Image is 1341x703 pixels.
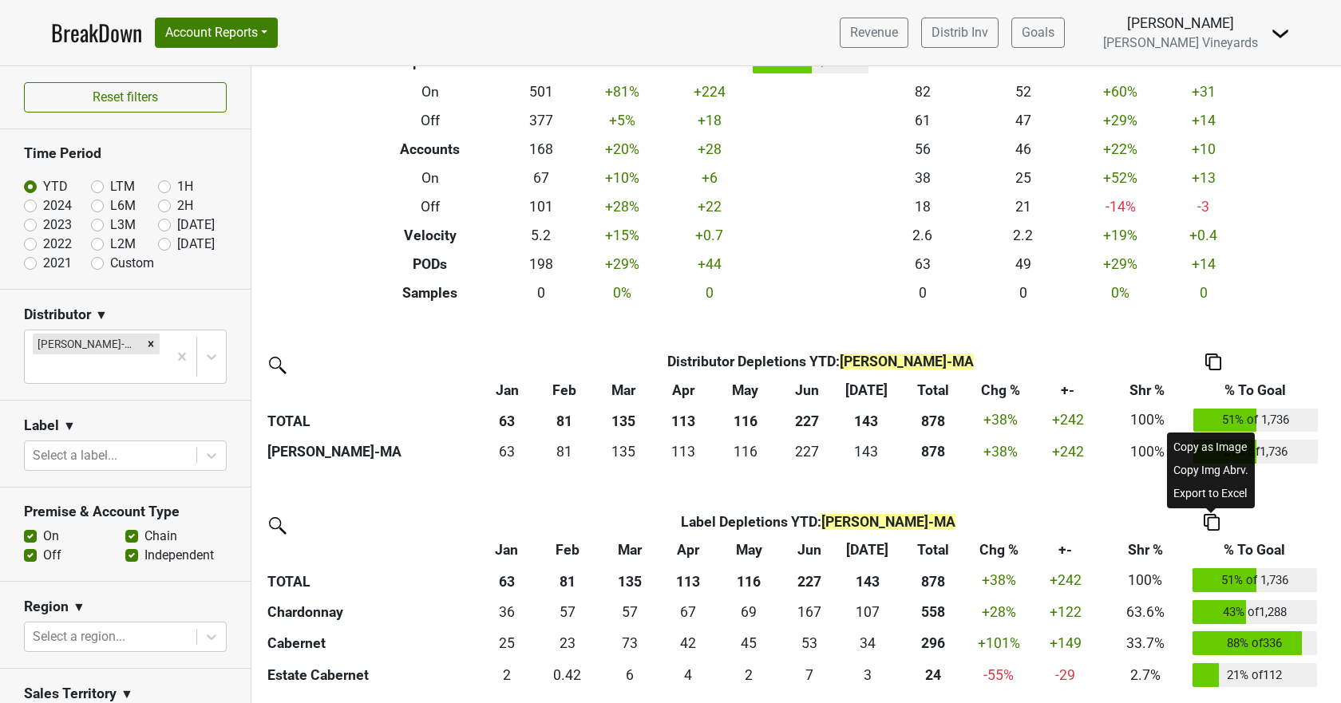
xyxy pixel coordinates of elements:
td: +20 % [576,135,670,164]
th: 81 [535,565,599,597]
div: [PERSON_NAME]-MA [33,334,142,354]
label: On [43,527,59,546]
div: -29 [1032,665,1098,685]
td: 52.58 [781,628,839,660]
th: On [354,77,507,106]
td: +60 % [1074,77,1168,106]
td: 115.91 [713,436,777,468]
th: TOTAL [263,565,479,597]
button: Reset filters [24,82,227,113]
div: 34 [842,633,892,654]
td: 63.6% [1102,596,1189,628]
th: Jun: activate to sort column ascending [778,376,837,405]
td: 143.42 [837,436,896,468]
th: Total: activate to sort column ascending [896,536,969,565]
th: Accounts [354,135,507,164]
div: 167 [785,602,835,622]
h3: Sales Territory [24,685,117,702]
td: +44 [670,250,750,278]
td: +81 % [576,77,670,106]
td: 0 [1168,278,1240,307]
a: Goals [1011,18,1065,48]
div: 4 [663,665,714,685]
th: TOTAL [263,405,479,436]
th: Mar: activate to sort column ascending [593,376,655,405]
th: +-: activate to sort column ascending [1030,376,1106,405]
div: 227 [781,441,833,462]
div: 0.42 [539,665,596,685]
th: Apr: activate to sort column ascending [659,536,718,565]
td: 49 [973,250,1074,278]
td: 100% [1106,405,1189,436]
div: 67 [663,602,714,622]
div: 7 [785,665,835,685]
th: PODs [354,250,507,278]
td: +52 % [1074,164,1168,192]
img: Copy to clipboard [1204,514,1220,531]
td: +6 [670,164,750,192]
th: Estate Cabernet [263,659,479,691]
div: +122 [1032,602,1098,622]
th: 113 [655,405,714,436]
span: ▼ [95,306,108,325]
th: Jan: activate to sort column ascending [479,536,536,565]
td: +19 % [1074,221,1168,250]
td: +10 % [576,164,670,192]
label: [DATE] [177,215,215,235]
td: +22 % [1074,135,1168,164]
td: 36 [479,596,536,628]
td: 3.75 [659,659,718,691]
label: Chain [144,527,177,546]
td: 167 [781,596,839,628]
td: 2.5 [839,659,897,691]
div: 2 [722,665,777,685]
td: 6 [599,659,659,691]
label: LTM [110,177,135,196]
th: 116 [713,405,777,436]
td: 101 [507,192,576,221]
img: filter [263,351,289,377]
td: +224 [670,77,750,106]
td: +5 % [576,106,670,135]
img: Dropdown Menu [1271,24,1290,43]
label: Off [43,546,61,565]
div: Copy as Image [1170,436,1252,459]
td: 61 [872,106,973,135]
td: 66.92 [659,596,718,628]
th: Chardonnay [263,596,479,628]
td: 52 [973,77,1074,106]
div: 42 [663,633,714,654]
th: 878 [896,405,971,436]
th: 81 [536,405,593,436]
td: 226.66 [778,436,837,468]
div: 53 [785,633,835,654]
a: BreakDown [51,16,142,49]
div: +149 [1032,633,1098,654]
td: 56.92 [535,596,599,628]
span: +38% [983,412,1018,428]
th: % To Goal: activate to sort column ascending [1189,536,1321,565]
th: On [354,164,507,192]
th: 558.420 [896,596,969,628]
td: +28 % [576,192,670,221]
label: L3M [110,215,136,235]
th: Cabernet [263,628,479,660]
td: 112.84 [655,436,714,468]
th: 23.830 [896,659,969,691]
th: 135 [599,565,659,597]
td: 100% [1102,565,1189,597]
th: 143 [837,405,896,436]
td: +29 % [1074,106,1168,135]
td: +28 [670,135,750,164]
td: 501 [507,77,576,106]
label: 2H [177,196,193,215]
th: Apr: activate to sort column ascending [655,376,714,405]
label: 2022 [43,235,72,254]
th: [PERSON_NAME]-MA [263,436,479,468]
img: Copy to clipboard [1205,353,1221,370]
div: 57 [539,602,596,622]
td: +13 [1168,164,1240,192]
span: ▼ [73,598,85,617]
label: YTD [43,177,68,196]
th: Mar: activate to sort column ascending [599,536,659,565]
